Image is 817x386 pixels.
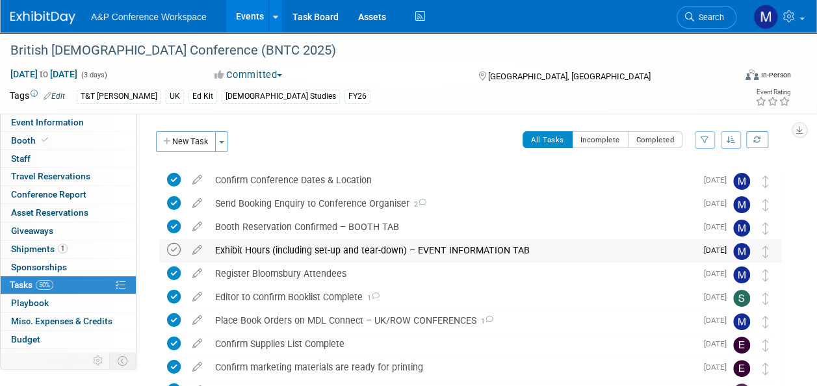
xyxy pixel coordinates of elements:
img: Matt Hambridge [733,173,750,190]
img: Sarah Blake [733,290,750,307]
img: Emma Chonofsky [733,337,750,354]
button: New Task [156,131,216,152]
a: edit [186,338,209,350]
i: Move task [762,316,769,328]
span: Event Information [11,117,84,127]
span: [DATE] [704,316,733,325]
div: Ed Kit [188,90,217,103]
span: Misc. Expenses & Credits [11,316,112,326]
span: Shipments [11,244,68,254]
span: 2 [409,200,426,209]
a: edit [186,244,209,256]
i: Move task [762,246,769,258]
div: Event Format [677,68,791,87]
span: [DATE] [704,339,733,348]
a: edit [186,198,209,209]
span: [DATE] [704,222,733,231]
img: Matt Hambridge [733,313,750,330]
a: Event Information [1,114,136,131]
td: Personalize Event Tab Strip [87,352,110,369]
i: Move task [762,269,769,281]
span: Tasks [10,279,53,290]
div: Booth Reservation Confirmed – BOOTH TAB [209,216,696,238]
span: Playbook [11,298,49,308]
a: ROI, Objectives & ROO [1,349,136,367]
a: edit [186,315,209,326]
div: [DEMOGRAPHIC_DATA] Studies [222,90,340,103]
div: Confirm marketing materials are ready for printing [209,356,696,378]
a: edit [186,174,209,186]
button: Incomplete [572,131,629,148]
span: Booth [11,135,51,146]
td: Tags [10,89,65,104]
span: 1 [476,317,493,326]
a: edit [186,221,209,233]
button: All Tasks [523,131,573,148]
div: Confirm Conference Dates & Location [209,169,696,191]
span: Conference Report [11,189,86,199]
a: Tasks50% [1,276,136,294]
img: Matt Hambridge [733,266,750,283]
a: Misc. Expenses & Credits [1,313,136,330]
a: Travel Reservations [1,168,136,185]
span: Budget [11,334,40,344]
span: A&P Conference Workspace [91,12,207,22]
a: edit [186,268,209,279]
img: Emma Chonofsky [733,360,750,377]
span: Giveaways [11,225,53,236]
span: [DATE] [704,175,733,185]
span: (3 days) [80,71,107,79]
span: [DATE] [704,292,733,302]
div: In-Person [760,70,791,80]
i: Move task [762,339,769,352]
div: T&T [PERSON_NAME] [77,90,161,103]
span: [DATE] [DATE] [10,68,78,80]
img: Matt Hambridge [753,5,778,29]
a: edit [186,361,209,373]
i: Move task [762,175,769,188]
img: Matt Hambridge [733,196,750,213]
span: 50% [36,280,53,290]
i: Move task [762,292,769,305]
i: Move task [762,363,769,375]
i: Move task [762,222,769,235]
img: Matt Hambridge [733,243,750,260]
span: ROI, Objectives & ROO [11,352,98,363]
span: [DATE] [704,246,733,255]
img: ExhibitDay [10,11,75,24]
span: [DATE] [704,363,733,372]
span: [DATE] [704,269,733,278]
a: Shipments1 [1,240,136,258]
span: Travel Reservations [11,171,90,181]
a: Booth [1,132,136,149]
a: Giveaways [1,222,136,240]
div: Confirm Supplies List Complete [209,333,696,355]
div: British [DEMOGRAPHIC_DATA] Conference (BNTC 2025) [6,39,724,62]
div: FY26 [344,90,370,103]
div: Place Book Orders on MDL Connect – UK/ROW CONFERENCES [209,309,696,331]
span: Search [694,12,724,22]
span: Sponsorships [11,262,67,272]
td: Toggle Event Tabs [110,352,136,369]
a: Refresh [746,131,768,148]
button: Committed [210,68,287,82]
a: edit [186,291,209,303]
div: Event Rating [755,89,790,96]
i: Booth reservation complete [42,136,48,144]
a: Edit [44,92,65,101]
span: Asset Reservations [11,207,88,218]
div: Editor to Confirm Booklist Complete [209,286,696,308]
span: [DATE] [704,199,733,208]
a: Budget [1,331,136,348]
span: 1 [58,244,68,253]
a: Staff [1,150,136,168]
span: 1 [363,294,380,302]
span: [GEOGRAPHIC_DATA], [GEOGRAPHIC_DATA] [488,71,651,81]
i: Move task [762,199,769,211]
div: UK [166,90,184,103]
a: Search [677,6,736,29]
img: Matt Hambridge [733,220,750,237]
span: Staff [11,153,31,164]
button: Completed [628,131,683,148]
a: Conference Report [1,186,136,203]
